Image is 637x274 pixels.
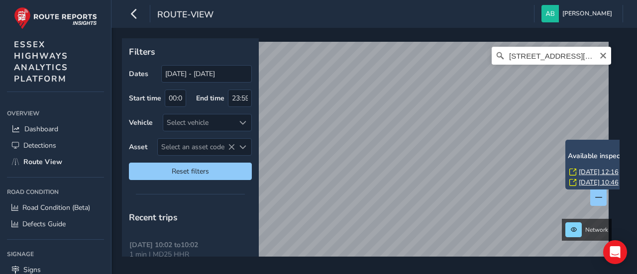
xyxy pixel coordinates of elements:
[14,39,68,85] span: ESSEX HIGHWAYS ANALYTICS PLATFORM
[23,141,56,150] span: Detections
[579,178,619,187] a: [DATE] 10:46
[196,93,224,103] label: End time
[129,69,148,79] label: Dates
[158,139,235,155] span: Select an asset code
[22,203,90,212] span: Road Condition (Beta)
[7,216,104,232] a: Defects Guide
[157,8,213,22] span: route-view
[7,184,104,199] div: Road Condition
[129,45,252,58] p: Filters
[129,142,147,152] label: Asset
[129,118,153,127] label: Vehicle
[24,124,58,134] span: Dashboard
[129,240,198,250] strong: [DATE] 10:02 to 10:02
[492,47,611,65] input: Search
[235,139,251,155] div: Select an asset code
[7,121,104,137] a: Dashboard
[579,168,619,177] a: [DATE] 12:16
[541,5,616,22] button: [PERSON_NAME]
[129,93,161,103] label: Start time
[585,226,608,234] span: Network
[129,163,252,180] button: Reset filters
[599,50,607,60] button: Clear
[23,157,62,167] span: Route View
[129,211,178,223] span: Recent trips
[7,247,104,262] div: Signage
[136,167,244,176] span: Reset filters
[7,154,104,170] a: Route View
[7,137,104,154] a: Detections
[14,7,97,29] img: rr logo
[7,199,104,216] a: Road Condition (Beta)
[7,106,104,121] div: Overview
[163,114,235,131] div: Select vehicle
[603,240,627,264] div: Open Intercom Messenger
[22,219,66,229] span: Defects Guide
[129,250,189,259] span: 1 min | MD25 HHR
[541,5,559,22] img: diamond-layout
[125,42,609,268] canvas: Map
[562,5,612,22] span: [PERSON_NAME]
